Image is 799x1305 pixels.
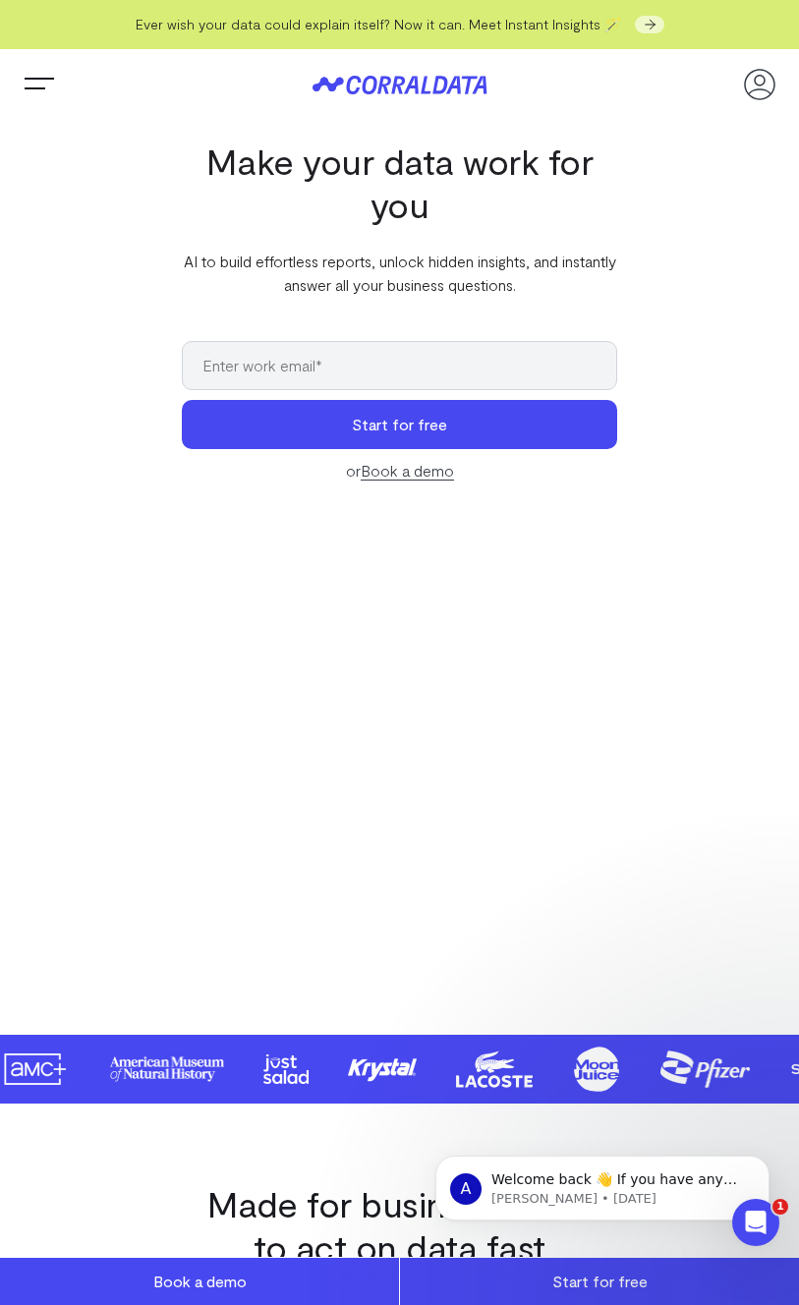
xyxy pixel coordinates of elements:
[400,1258,799,1305] a: Start for free
[192,1182,608,1269] h2: Made for business users to act on data fast
[182,459,617,482] div: or
[182,341,617,390] input: Enter work email*
[20,65,59,104] button: Trigger Menu
[182,140,617,226] h1: Make your data work for you
[182,400,617,449] button: Start for free
[361,461,454,481] a: Book a demo
[182,250,617,297] p: AI to build effortless reports, unlock hidden insights, and instantly answer all your business qu...
[552,1272,648,1290] span: Start for free
[406,1114,799,1252] iframe: Intercom notifications message
[772,1199,788,1215] span: 1
[732,1199,779,1246] iframe: Intercom live chat
[153,1272,247,1290] span: Book a demo
[136,16,621,32] span: Ever wish your data could explain itself? Now it can. Meet Instant Insights 🪄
